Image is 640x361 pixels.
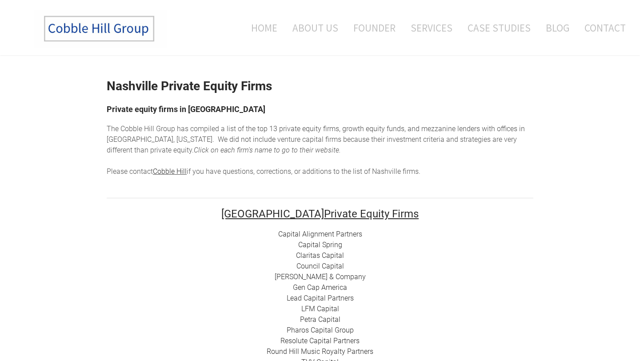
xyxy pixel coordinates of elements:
[107,135,517,154] span: enture capital firms because their investment criteria and strategies are very different than pri...
[539,9,576,46] a: Blog
[347,9,402,46] a: Founder
[300,315,340,324] a: Petra Capital
[287,294,354,302] a: Lead Capital Partners
[107,79,272,93] strong: Nashville Private Equity Firms
[221,208,419,220] font: Private Equity Firms
[34,9,167,48] img: The Cobble Hill Group LLC
[278,230,362,238] a: Capital Alignment Partners
[578,9,626,46] a: Contact
[107,104,265,114] font: Private equity firms in [GEOGRAPHIC_DATA]
[107,124,533,177] div: he top 13 private equity firms, growth equity funds, and mezzanine lenders with offices in [GEOGR...
[275,273,366,281] a: [PERSON_NAME] & Company
[298,241,342,249] a: Capital Spring
[296,251,344,260] a: Claritas Capital
[280,337,360,345] a: Resolute Capital Partners
[107,167,420,176] span: Please contact if you have questions, corrections, or additions to the list of Nashville firms.
[404,9,459,46] a: Services
[267,347,373,356] a: Round Hill Music Royalty Partners
[194,146,341,154] em: Click on each firm's name to go to their website. ​
[286,9,345,46] a: About Us
[107,124,248,133] span: The Cobble Hill Group has compiled a list of t
[461,9,537,46] a: Case Studies
[301,305,339,313] a: LFM Capital
[153,167,187,176] a: Cobble Hill
[296,262,344,270] a: Council Capital
[293,283,347,292] a: Gen Cap America
[238,9,284,46] a: Home
[221,208,324,220] font: [GEOGRAPHIC_DATA]
[287,326,354,334] a: Pharos Capital Group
